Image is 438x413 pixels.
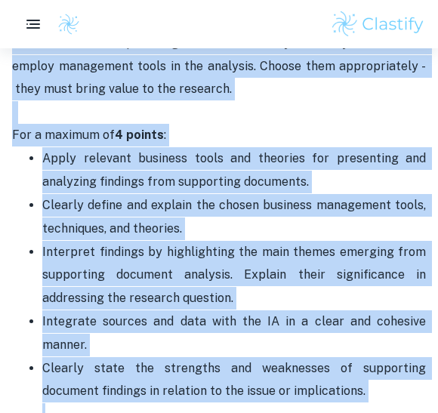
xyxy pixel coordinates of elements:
span: Interpret findings by highlighting the main themes emerging from supporting document analysis. Ex... [42,245,429,305]
span: Clearly state the strengths and weaknesses of supporting document findings in relation to the iss... [42,361,429,398]
span: For a maximum of : [12,128,166,142]
span: Clearly define and explain the chosen business management tools, techniques, and theories. [42,198,429,235]
span: Integrate sources and data with the IA in a clear and cohesive manner. [42,314,429,351]
img: Clastify logo [57,13,80,35]
img: Clastify logo [330,9,426,39]
a: Clastify logo [48,13,80,35]
span: Apply relevant business tools and theories for presenting and analyzing findings from supporting ... [42,151,429,188]
strong: 4 points [115,128,164,142]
